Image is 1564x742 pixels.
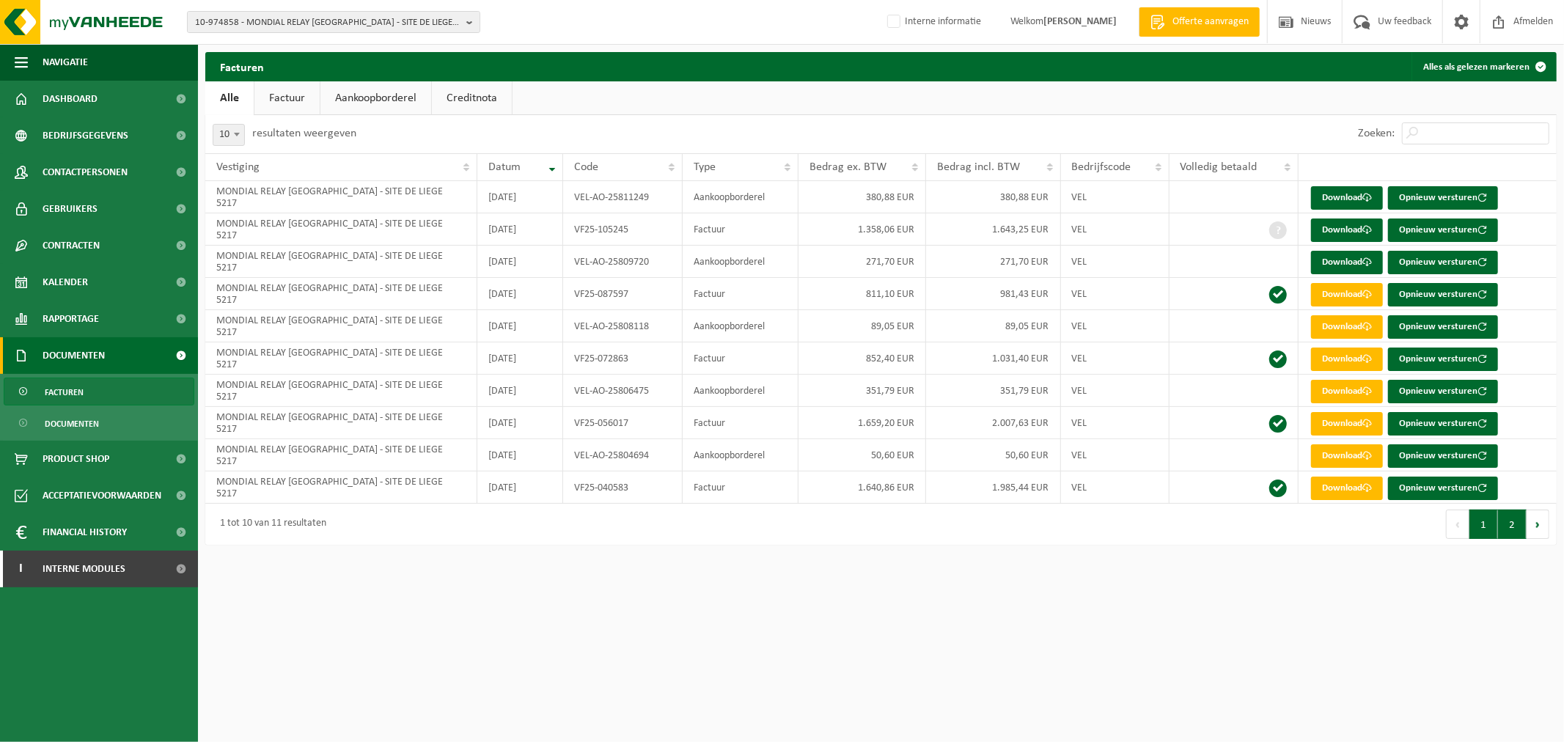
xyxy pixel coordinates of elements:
[1388,348,1498,371] button: Opnieuw versturen
[1311,218,1383,242] a: Download
[205,375,477,407] td: MONDIAL RELAY [GEOGRAPHIC_DATA] - SITE DE LIEGE 5217
[1061,246,1170,278] td: VEL
[320,81,431,115] a: Aankoopborderel
[43,301,99,337] span: Rapportage
[1358,128,1395,140] label: Zoeken:
[1311,315,1383,339] a: Download
[477,342,563,375] td: [DATE]
[1311,283,1383,306] a: Download
[432,81,512,115] a: Creditnota
[683,407,798,439] td: Factuur
[1169,15,1252,29] span: Offerte aanvragen
[205,81,254,115] a: Alle
[43,154,128,191] span: Contactpersonen
[43,514,127,551] span: Financial History
[683,246,798,278] td: Aankoopborderel
[477,310,563,342] td: [DATE]
[43,264,88,301] span: Kalender
[1061,181,1170,213] td: VEL
[1498,510,1527,539] button: 2
[683,375,798,407] td: Aankoopborderel
[1061,407,1170,439] td: VEL
[884,11,981,33] label: Interne informatie
[45,378,84,406] span: Facturen
[798,471,926,504] td: 1.640,86 EUR
[683,213,798,246] td: Factuur
[1311,348,1383,371] a: Download
[205,246,477,278] td: MONDIAL RELAY [GEOGRAPHIC_DATA] - SITE DE LIEGE 5217
[926,439,1060,471] td: 50,60 EUR
[477,246,563,278] td: [DATE]
[798,407,926,439] td: 1.659,20 EUR
[683,439,798,471] td: Aankoopborderel
[1181,161,1258,173] span: Volledig betaald
[1311,444,1383,468] a: Download
[45,410,99,438] span: Documenten
[477,213,563,246] td: [DATE]
[205,213,477,246] td: MONDIAL RELAY [GEOGRAPHIC_DATA] - SITE DE LIEGE 5217
[1061,439,1170,471] td: VEL
[1139,7,1260,37] a: Offerte aanvragen
[254,81,320,115] a: Factuur
[563,213,683,246] td: VF25-105245
[195,12,460,34] span: 10-974858 - MONDIAL RELAY [GEOGRAPHIC_DATA] - SITE DE LIEGE 5217 - [GEOGRAPHIC_DATA]
[205,439,477,471] td: MONDIAL RELAY [GEOGRAPHIC_DATA] - SITE DE LIEGE 5217
[563,181,683,213] td: VEL-AO-25811249
[563,246,683,278] td: VEL-AO-25809720
[1388,412,1498,436] button: Opnieuw versturen
[926,407,1060,439] td: 2.007,63 EUR
[563,407,683,439] td: VF25-056017
[205,181,477,213] td: MONDIAL RELAY [GEOGRAPHIC_DATA] - SITE DE LIEGE 5217
[205,342,477,375] td: MONDIAL RELAY [GEOGRAPHIC_DATA] - SITE DE LIEGE 5217
[216,161,260,173] span: Vestiging
[798,278,926,310] td: 811,10 EUR
[798,181,926,213] td: 380,88 EUR
[809,161,886,173] span: Bedrag ex. BTW
[488,161,521,173] span: Datum
[926,342,1060,375] td: 1.031,40 EUR
[43,551,125,587] span: Interne modules
[1527,510,1549,539] button: Next
[563,439,683,471] td: VEL-AO-25804694
[1061,310,1170,342] td: VEL
[926,471,1060,504] td: 1.985,44 EUR
[477,471,563,504] td: [DATE]
[798,439,926,471] td: 50,60 EUR
[1388,186,1498,210] button: Opnieuw versturen
[683,310,798,342] td: Aankoopborderel
[205,278,477,310] td: MONDIAL RELAY [GEOGRAPHIC_DATA] - SITE DE LIEGE 5217
[1043,16,1117,27] strong: [PERSON_NAME]
[1061,278,1170,310] td: VEL
[1388,283,1498,306] button: Opnieuw versturen
[205,407,477,439] td: MONDIAL RELAY [GEOGRAPHIC_DATA] - SITE DE LIEGE 5217
[205,310,477,342] td: MONDIAL RELAY [GEOGRAPHIC_DATA] - SITE DE LIEGE 5217
[798,342,926,375] td: 852,40 EUR
[1311,186,1383,210] a: Download
[477,439,563,471] td: [DATE]
[1388,444,1498,468] button: Opnieuw versturen
[683,181,798,213] td: Aankoopborderel
[1061,342,1170,375] td: VEL
[563,471,683,504] td: VF25-040583
[926,181,1060,213] td: 380,88 EUR
[43,44,88,81] span: Navigatie
[43,117,128,154] span: Bedrijfsgegevens
[1311,412,1383,436] a: Download
[574,161,598,173] span: Code
[213,124,245,146] span: 10
[4,409,194,437] a: Documenten
[937,161,1020,173] span: Bedrag incl. BTW
[926,246,1060,278] td: 271,70 EUR
[563,278,683,310] td: VF25-087597
[1388,251,1498,274] button: Opnieuw versturen
[926,310,1060,342] td: 89,05 EUR
[1311,477,1383,500] a: Download
[563,375,683,407] td: VEL-AO-25806475
[683,471,798,504] td: Factuur
[213,125,244,145] span: 10
[798,375,926,407] td: 351,79 EUR
[1388,218,1498,242] button: Opnieuw versturen
[683,278,798,310] td: Factuur
[1061,213,1170,246] td: VEL
[563,342,683,375] td: VF25-072863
